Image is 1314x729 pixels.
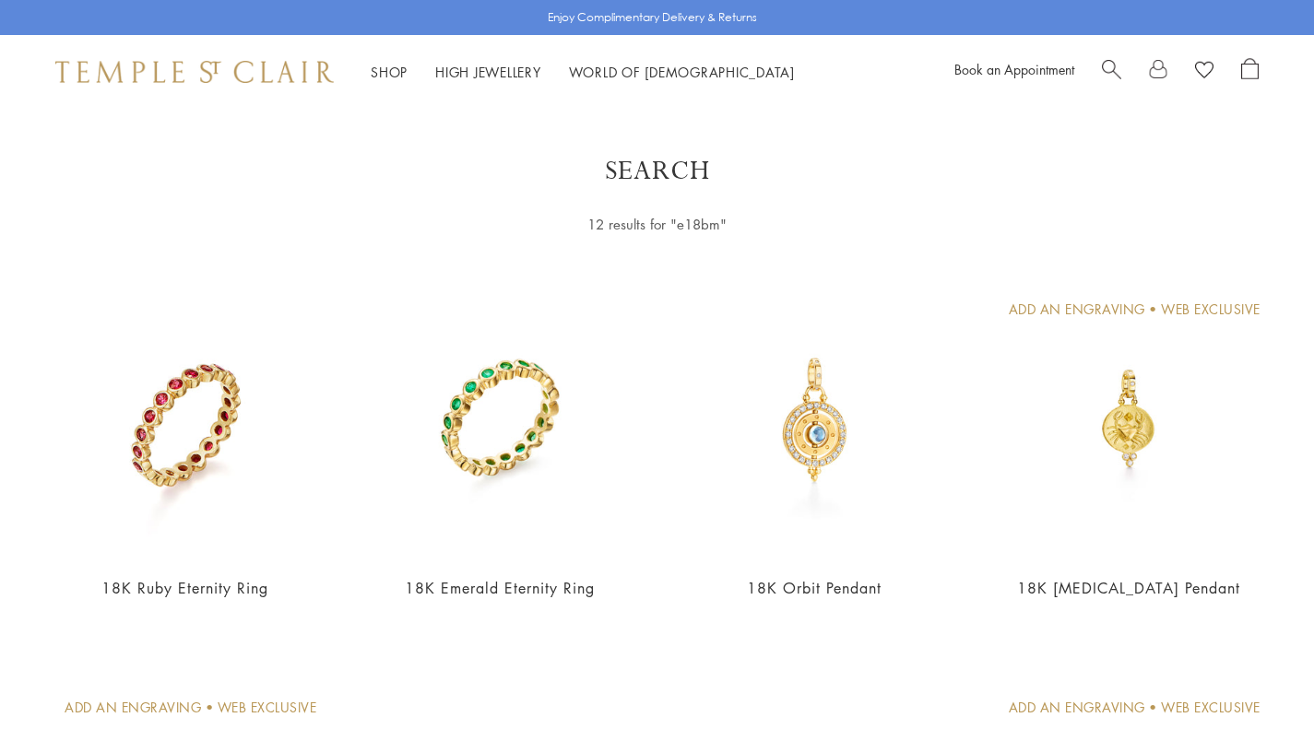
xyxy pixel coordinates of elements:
div: Add An Engraving • Web Exclusive [1009,698,1261,718]
div: Add An Engraving • Web Exclusive [1009,300,1261,320]
a: Book an Appointment [954,60,1074,78]
img: R16800-EM65 [361,281,638,559]
p: Enjoy Complimentary Delivery & Returns [548,8,757,27]
a: High JewelleryHigh Jewellery [435,63,541,81]
a: World of [DEMOGRAPHIC_DATA]World of [DEMOGRAPHIC_DATA] [569,63,795,81]
div: Add An Engraving • Web Exclusive [65,698,316,718]
img: 18K Ruby Eternity Ring [46,281,324,559]
img: 18K Orbit Pendant [676,281,953,559]
nav: Main navigation [371,61,795,84]
a: ShopShop [371,63,408,81]
a: 18K Ruby Eternity Ring [101,578,268,598]
a: Open Shopping Bag [1241,58,1259,86]
h1: Search [74,155,1240,188]
div: 12 results for "e18bm" [413,213,902,236]
a: 18K Orbit Pendant [747,578,882,598]
a: 18K [MEDICAL_DATA] Pendant [1017,578,1240,598]
a: 18K Emerald Eternity Ring [405,578,595,598]
img: 18K Cancer Pendant [990,281,1268,559]
a: View Wishlist [1195,58,1213,86]
img: Temple St. Clair [55,61,334,83]
a: Search [1102,58,1121,86]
